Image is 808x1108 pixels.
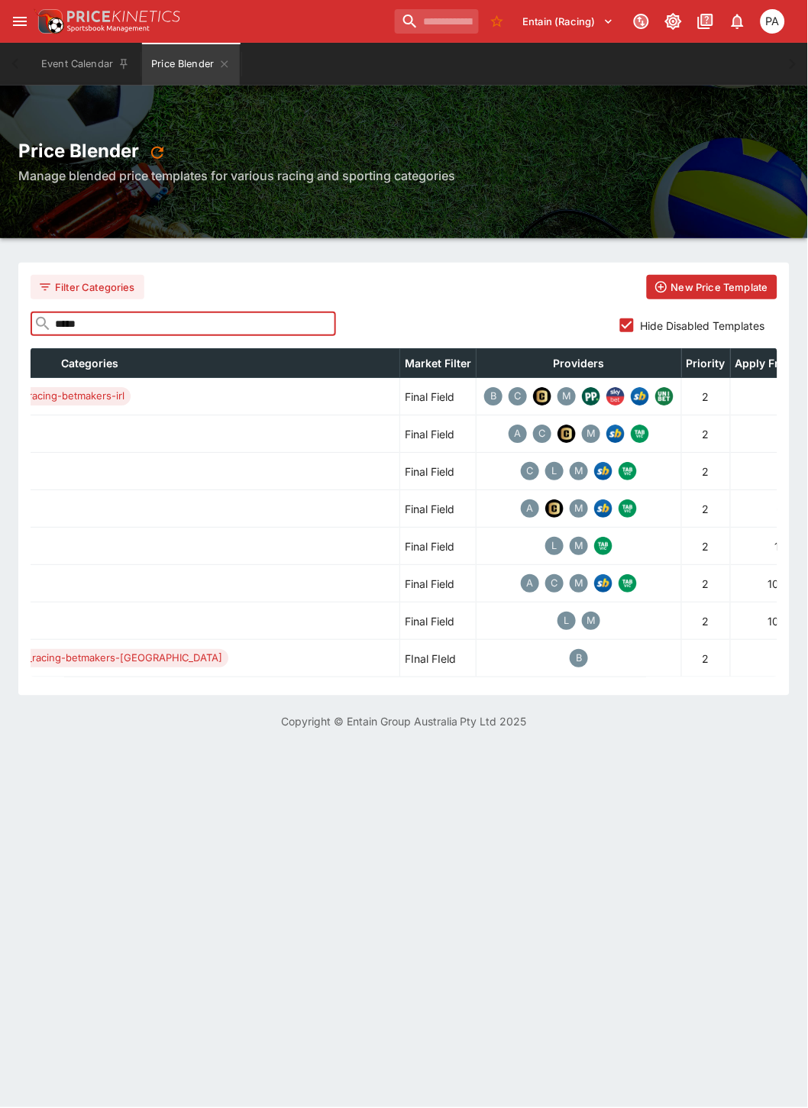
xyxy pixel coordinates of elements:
div: tab_vic_fixed [619,574,637,593]
button: Filter Categories [31,275,144,299]
div: sportsbet [631,387,649,405]
div: sportsbet [594,499,612,518]
div: apollo_new [509,425,527,443]
button: Select Tenant [514,9,623,34]
img: victab.png [619,499,637,518]
div: chrysos_pk [521,462,539,480]
button: Price Blender [142,43,240,86]
button: open drawer [6,8,34,35]
td: 2 [682,640,731,677]
div: colossalbet [533,387,551,405]
div: margin_decay [582,425,600,443]
td: 2 [682,490,731,528]
img: victab.png [619,462,637,480]
img: sportsbet.png [594,574,612,593]
div: apollo_new [521,499,539,518]
div: margin_decay [570,499,588,518]
div: tab_vic_fixed [619,499,637,518]
div: tab_vic_fixed [631,425,649,443]
td: 2 [682,602,731,640]
div: sportsbet [606,425,625,443]
img: victab.png [594,537,612,555]
button: Notifications [724,8,751,35]
div: colossalbet [558,425,576,443]
img: victab.png [631,425,649,443]
img: colossalbet.png [533,387,551,405]
div: ladbrokes [558,612,576,630]
div: margin_decay [558,387,576,405]
img: sportsbet.png [594,499,612,518]
th: Priority [682,349,731,378]
img: skybet.png [606,387,625,405]
div: custom [545,574,564,593]
td: Final Field [400,528,477,565]
button: Documentation [692,8,719,35]
td: FInal FIeld [400,640,477,677]
div: Peter Addley [761,9,785,34]
div: skybet [606,387,625,405]
input: search [395,9,479,34]
img: colossalbet.png [558,425,576,443]
img: PriceKinetics Logo [34,6,64,37]
div: apollo_new [521,574,539,593]
h2: Price Blender [18,139,790,166]
img: paddypower.png [582,387,600,405]
div: chrysos_pk [533,425,551,443]
img: sportsbet.png [631,387,649,405]
th: Market Filter [400,349,477,378]
div: unibet [655,387,674,405]
div: paddypower [582,387,600,405]
img: victab.png [619,574,637,593]
td: 2 [682,415,731,453]
div: colossalbet [545,499,564,518]
div: betmakers_feed [484,387,503,405]
div: margin_decay [570,574,588,593]
div: sportsbet [594,574,612,593]
div: ladbrokes [545,537,564,555]
img: sportsbet.png [594,462,612,480]
img: Sportsbook Management [67,25,150,32]
img: unibet.png [655,387,674,405]
td: 2 [682,453,731,490]
button: Event Calendar [32,43,139,86]
div: margin_decay [570,462,588,480]
td: 2 [682,565,731,602]
div: chrysos_pk [509,387,527,405]
div: margin_decay [582,612,600,630]
button: New Price Template [647,275,777,299]
div: ladbrokes [545,462,564,480]
td: Final Field [400,415,477,453]
td: 2 [682,528,731,565]
td: Final Field [400,602,477,640]
div: tab_vic_fixed [594,537,612,555]
div: margin_decay [570,537,588,555]
button: refresh [144,139,171,166]
span: Hide Disabled Templates [641,318,765,334]
td: Final Field [400,378,477,415]
div: tab_vic_fixed [619,462,637,480]
td: Final Field [400,490,477,528]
